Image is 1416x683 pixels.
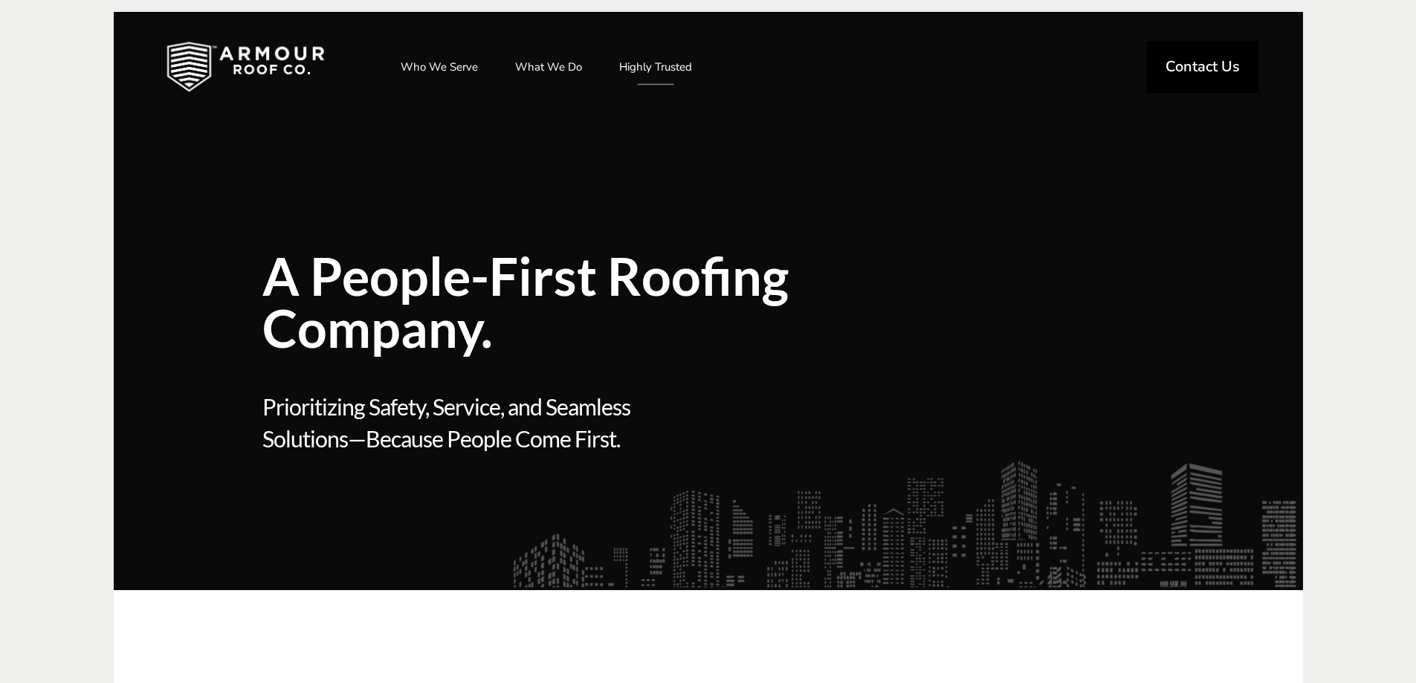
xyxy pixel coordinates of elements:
[1166,59,1240,74] span: Contact Us
[262,391,703,531] span: Prioritizing Safety, Service, and Seamless Solutions—Because People Come First.
[143,30,348,104] img: Industrial and Commercial Roofing Company | Armour Roof Co.
[386,48,493,85] a: Who We Serve
[604,48,707,85] a: Highly Trusted
[500,48,597,85] a: What We Do
[1147,41,1258,93] a: Contact Us
[262,250,924,354] span: A People-First Roofing Company.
